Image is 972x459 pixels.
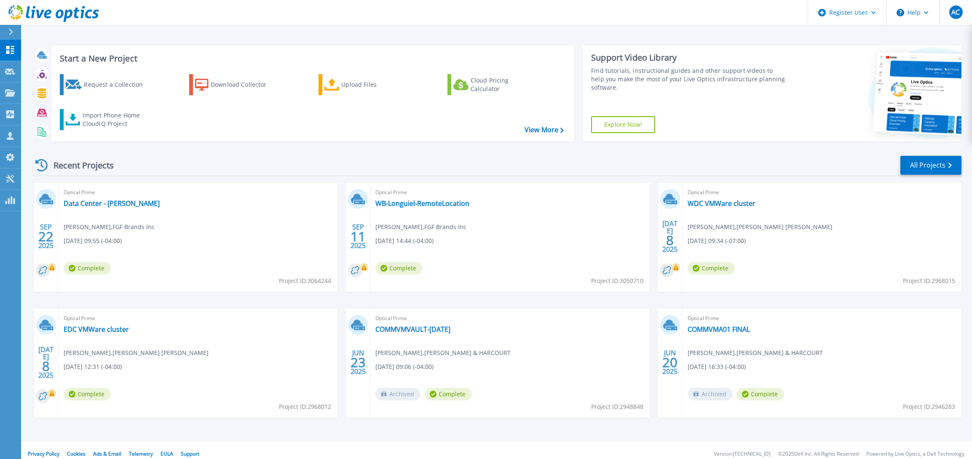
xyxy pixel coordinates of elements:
[279,276,331,286] span: Project ID: 3064244
[688,262,735,275] span: Complete
[903,402,955,411] span: Project ID: 2946283
[38,233,54,240] span: 22
[688,348,823,358] span: [PERSON_NAME] , [PERSON_NAME] & HARCOURT
[778,451,859,457] li: © 2025 Dell Inc. All Rights Reserved
[350,221,366,252] div: SEP 2025
[351,359,366,366] span: 23
[211,76,278,93] div: Download Collector
[375,348,511,358] span: [PERSON_NAME] , [PERSON_NAME] & HARCOURT
[129,450,153,457] a: Telemetry
[375,199,469,208] a: WB-Longuiel-RemoteLocation
[951,9,960,16] span: AC
[688,222,833,232] span: [PERSON_NAME] , [PERSON_NAME] [PERSON_NAME]
[666,237,674,244] span: 8
[688,325,750,334] a: COMMVMA01 FINAL
[341,76,409,93] div: Upload Files
[279,402,331,411] span: Project ID: 2968012
[591,276,643,286] span: Project ID: 3050710
[866,451,964,457] li: Powered by Live Optics, a Dell Technology
[688,199,755,208] a: WDC VMWare cluster
[161,450,173,457] a: EULA
[60,54,563,63] h3: Start a New Project
[64,362,122,371] span: [DATE] 12:31 (-04:00)
[64,199,160,208] a: Data Center - [PERSON_NAME]
[28,450,59,457] a: Privacy Policy
[375,314,644,323] span: Optical Prime
[42,363,50,370] span: 8
[425,388,472,400] span: Complete
[662,359,677,366] span: 20
[591,52,786,63] div: Support Video Library
[67,450,86,457] a: Cookies
[591,67,786,92] div: Find tutorials, instructional guides and other support videos to help you make the most of your L...
[38,347,54,378] div: [DATE] 2025
[351,233,366,240] span: 11
[181,450,199,457] a: Support
[189,74,283,95] a: Download Collector
[662,347,678,378] div: JUN 2025
[64,325,129,334] a: EDC VMWare cluster
[375,362,434,371] span: [DATE] 09:06 (-04:00)
[375,236,434,246] span: [DATE] 14:44 (-04:00)
[93,450,121,457] a: Ads & Email
[350,347,366,378] div: JUN 2025
[375,262,423,275] span: Complete
[688,362,746,371] span: [DATE] 16:33 (-04:00)
[64,222,155,232] span: [PERSON_NAME] , FGF Brands Inc
[737,388,784,400] span: Complete
[64,262,111,275] span: Complete
[447,74,541,95] a: Cloud Pricing Calculator
[688,236,746,246] span: [DATE] 09:34 (-07:00)
[375,222,466,232] span: [PERSON_NAME] , FGF Brands Inc
[32,155,125,176] div: Recent Projects
[688,388,733,400] span: Archived
[525,126,564,134] a: View More
[662,221,678,252] div: [DATE] 2025
[375,325,450,334] a: COMMVMVAULT-[DATE]
[375,388,420,400] span: Archived
[900,156,961,175] a: All Projects
[64,188,332,197] span: Optical Prime
[375,188,644,197] span: Optical Prime
[591,402,643,411] span: Project ID: 2948848
[688,314,956,323] span: Optical Prime
[714,451,771,457] li: Version: [TECHNICAL_ID]
[903,276,955,286] span: Project ID: 2968015
[38,221,54,252] div: SEP 2025
[84,76,151,93] div: Request a Collection
[319,74,412,95] a: Upload Files
[64,348,209,358] span: [PERSON_NAME] , [PERSON_NAME] [PERSON_NAME]
[60,74,154,95] a: Request a Collection
[64,314,332,323] span: Optical Prime
[83,111,148,128] div: Import Phone Home CloudIQ Project
[471,76,538,93] div: Cloud Pricing Calculator
[64,236,122,246] span: [DATE] 09:55 (-04:00)
[591,116,655,133] a: Explore Now!
[688,188,956,197] span: Optical Prime
[64,388,111,400] span: Complete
